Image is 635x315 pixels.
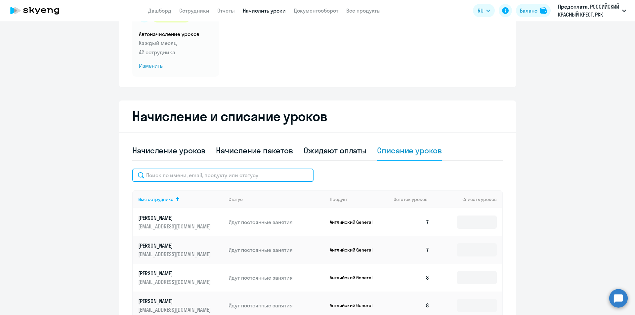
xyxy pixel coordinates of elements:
[330,196,348,202] div: Продукт
[132,169,314,182] input: Поиск по имени, email, продукту или статусу
[148,7,171,14] a: Дашборд
[139,48,212,56] p: 42 сотрудника
[330,196,389,202] div: Продукт
[346,7,381,14] a: Все продукты
[558,3,619,19] p: Предоплата, РОССИЙСКИЙ КРАСНЫЙ КРЕСТ, РКК
[229,196,324,202] div: Статус
[138,214,223,230] a: [PERSON_NAME][EMAIL_ADDRESS][DOMAIN_NAME]
[394,196,428,202] span: Остаток уроков
[216,145,293,156] div: Начисление пакетов
[243,7,286,14] a: Начислить уроки
[388,264,435,292] td: 8
[139,39,212,47] p: Каждый месяц
[394,196,435,202] div: Остаток уроков
[294,7,338,14] a: Документооборот
[330,219,379,225] p: Английский General
[138,242,223,258] a: [PERSON_NAME][EMAIL_ADDRESS][DOMAIN_NAME]
[138,196,223,202] div: Имя сотрудника
[330,302,379,308] p: Английский General
[388,236,435,264] td: 7
[229,274,324,281] p: Идут постоянные занятия
[138,223,212,230] p: [EMAIL_ADDRESS][DOMAIN_NAME]
[388,208,435,236] td: 7
[330,247,379,253] p: Английский General
[132,145,205,156] div: Начисление уроков
[377,145,442,156] div: Списание уроков
[138,297,212,305] p: [PERSON_NAME]
[138,278,212,286] p: [EMAIL_ADDRESS][DOMAIN_NAME]
[139,62,212,70] span: Изменить
[138,251,212,258] p: [EMAIL_ADDRESS][DOMAIN_NAME]
[229,196,243,202] div: Статус
[478,7,484,15] span: RU
[138,270,223,286] a: [PERSON_NAME][EMAIL_ADDRESS][DOMAIN_NAME]
[217,7,235,14] a: Отчеты
[304,145,367,156] div: Ожидают оплаты
[132,108,503,124] h2: Начисление и списание уроков
[520,7,537,15] div: Баланс
[229,246,324,254] p: Идут постоянные занятия
[555,3,629,19] button: Предоплата, РОССИЙСКИЙ КРАСНЫЙ КРЕСТ, РКК
[179,7,209,14] a: Сотрудники
[540,7,547,14] img: balance
[435,190,502,208] th: Списать уроков
[229,218,324,226] p: Идут постоянные занятия
[330,275,379,281] p: Английский General
[138,306,212,313] p: [EMAIL_ADDRESS][DOMAIN_NAME]
[138,270,212,277] p: [PERSON_NAME]
[516,4,551,17] button: Балансbalance
[138,242,212,249] p: [PERSON_NAME]
[473,4,495,17] button: RU
[138,196,174,202] div: Имя сотрудника
[139,30,212,38] h5: Автоначисление уроков
[138,214,212,221] p: [PERSON_NAME]
[138,297,223,313] a: [PERSON_NAME][EMAIL_ADDRESS][DOMAIN_NAME]
[229,302,324,309] p: Идут постоянные занятия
